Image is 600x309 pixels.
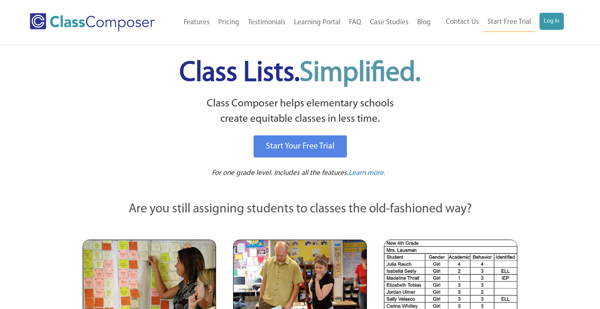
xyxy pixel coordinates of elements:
a: Contact Us [441,13,483,31]
a: Start Your Free Trial [254,135,347,157]
a: Learning Portal [290,13,345,32]
a: Pricing [214,13,244,32]
span: Learn more. [349,169,385,177]
a: Testimonials [244,13,290,32]
span: Simplified. [300,60,421,87]
p: Class Composer helps elementary schools create equitable classes in less time. [81,96,519,127]
span: Start Your Free Trial [266,142,335,151]
a: Case Studies [366,13,413,32]
nav: Header Menu [171,13,435,32]
a: Features [179,13,214,32]
span: Class Lists. [179,60,421,87]
a: Log In [539,13,564,30]
a: FAQ [345,13,366,32]
a: Start Free Trial [483,13,535,32]
a: Learn more. [349,168,385,179]
nav: Header Menu [435,13,564,32]
a: Blog [413,13,435,32]
p: Are you still assigning students to classes the old-fashioned way? [83,200,517,219]
img: Class Composer [30,13,155,31]
span: For one grade level. Includes all the features. [212,169,349,177]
